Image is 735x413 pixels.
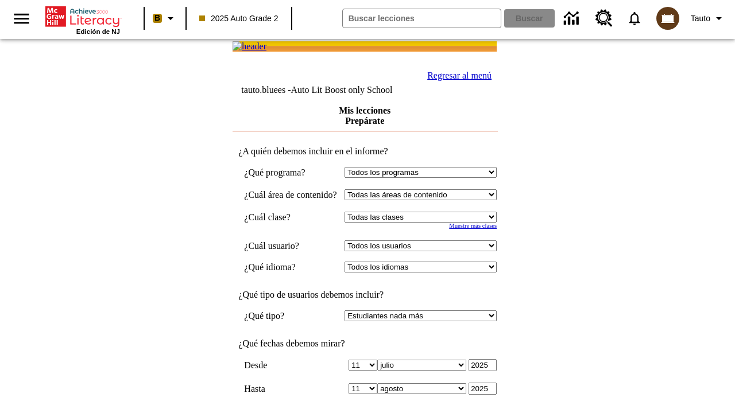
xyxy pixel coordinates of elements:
[45,4,120,35] div: Portada
[244,190,336,200] nobr: ¿Cuál área de contenido?
[244,167,339,178] td: ¿Qué programa?
[199,13,278,25] span: 2025 Auto Grade 2
[620,3,649,33] a: Notificaciones
[343,9,501,28] input: Buscar campo
[649,3,686,33] button: Escoja un nuevo avatar
[244,262,339,272] td: ¿Qué idioma?
[233,146,497,157] td: ¿A quién debemos incluir en el informe?
[291,85,393,95] nobr: Auto Lit Boost only School
[427,71,492,80] a: Regresar al menú
[557,3,589,34] a: Centro de información
[76,28,120,35] span: Edición de NJ
[339,106,390,126] a: Mis lecciones Prepárate
[449,223,497,229] a: Muestre más clases
[589,3,620,34] a: Centro de recursos, Se abrirá en una pestaña nueva.
[5,2,38,36] button: Abrir el menú lateral
[154,11,160,25] span: B
[244,359,339,371] td: Desde
[233,290,497,300] td: ¿Qué tipo de usuarios debemos incluir?
[244,240,339,251] td: ¿Cuál usuario?
[686,8,730,29] button: Perfil/Configuración
[233,41,266,52] img: header
[233,338,497,349] td: ¿Qué fechas debemos mirar?
[691,13,710,25] span: Tauto
[241,85,396,95] td: tauto.bluees -
[244,212,339,223] td: ¿Cuál clase?
[244,383,339,395] td: Hasta
[148,8,182,29] button: Boost El color de la clase es anaranjado claro. Cambiar el color de la clase.
[656,7,679,30] img: avatar image
[244,310,339,321] td: ¿Qué tipo?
